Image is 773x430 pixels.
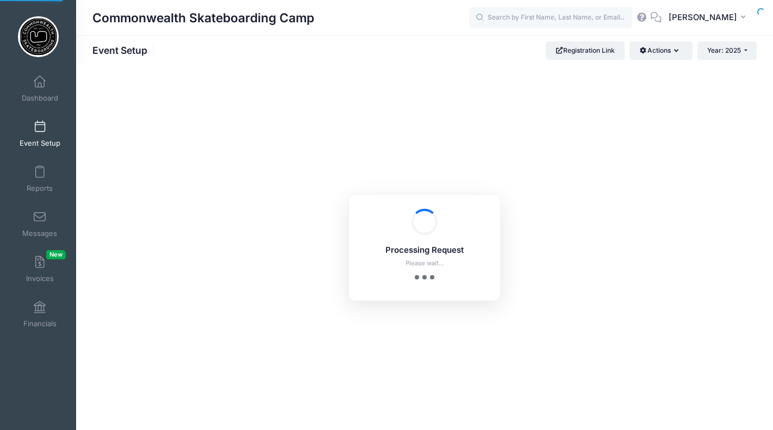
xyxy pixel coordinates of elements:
span: Messages [22,229,57,238]
p: Please wait... [363,259,486,268]
a: Registration Link [546,41,625,60]
input: Search by First Name, Last Name, or Email... [469,7,632,29]
button: [PERSON_NAME] [662,5,757,30]
span: Dashboard [22,94,58,103]
span: New [46,250,66,259]
img: Commonwealth Skateboarding Camp [18,16,59,57]
button: Year: 2025 [697,41,757,60]
span: Year: 2025 [707,46,741,54]
span: Reports [27,184,53,193]
a: Financials [14,295,66,333]
h5: Processing Request [363,246,486,255]
h1: Event Setup [92,45,157,56]
span: Invoices [26,274,54,283]
a: InvoicesNew [14,250,66,288]
a: Messages [14,205,66,243]
span: [PERSON_NAME] [669,11,737,23]
a: Reports [14,160,66,198]
h1: Commonwealth Skateboarding Camp [92,5,314,30]
button: Actions [629,41,692,60]
a: Dashboard [14,70,66,108]
span: Event Setup [20,139,60,148]
span: Financials [23,319,57,328]
a: Event Setup [14,115,66,153]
